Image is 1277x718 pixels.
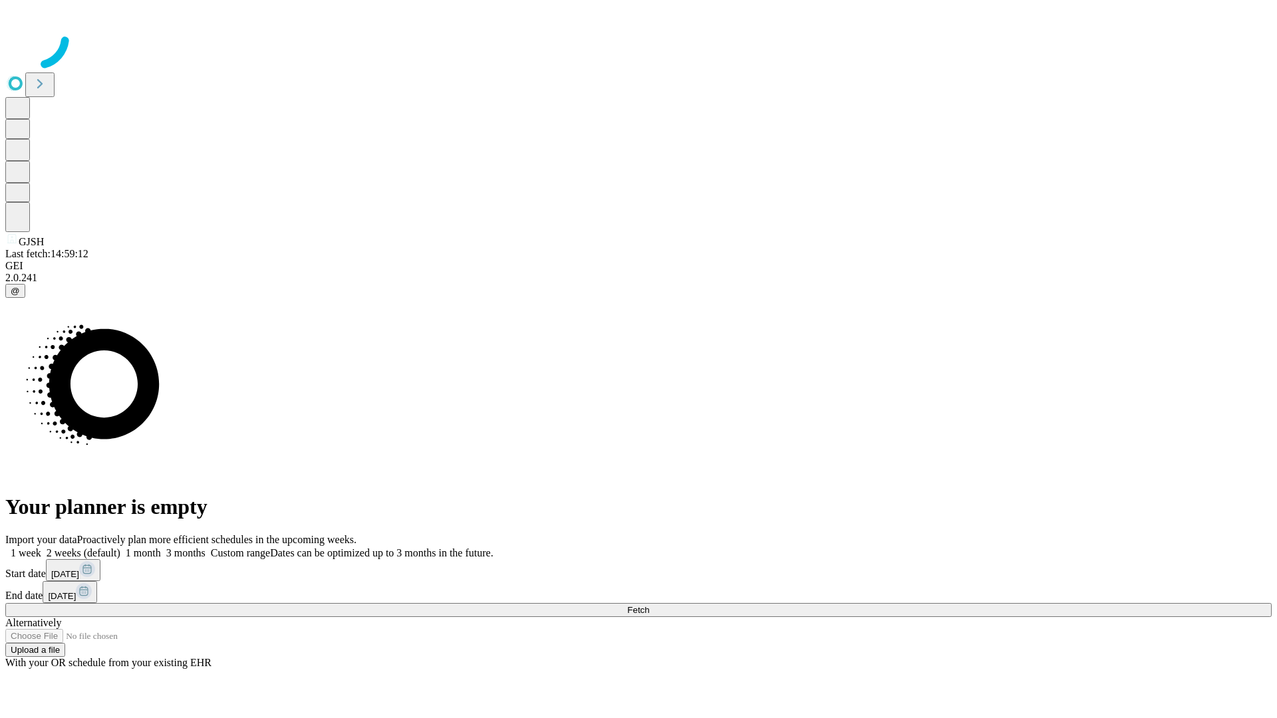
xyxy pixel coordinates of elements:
[77,534,356,545] span: Proactively plan more efficient schedules in the upcoming weeks.
[270,547,493,558] span: Dates can be optimized up to 3 months in the future.
[5,581,1272,603] div: End date
[211,547,270,558] span: Custom range
[11,286,20,296] span: @
[46,559,100,581] button: [DATE]
[5,260,1272,272] div: GEI
[5,495,1272,519] h1: Your planner is empty
[43,581,97,603] button: [DATE]
[5,617,61,628] span: Alternatively
[5,657,212,668] span: With your OR schedule from your existing EHR
[47,547,120,558] span: 2 weeks (default)
[627,605,649,615] span: Fetch
[166,547,206,558] span: 3 months
[48,591,76,601] span: [DATE]
[5,272,1272,284] div: 2.0.241
[5,559,1272,581] div: Start date
[11,547,41,558] span: 1 week
[126,547,161,558] span: 1 month
[5,248,88,259] span: Last fetch: 14:59:12
[19,236,44,247] span: GJSH
[5,643,65,657] button: Upload a file
[5,534,77,545] span: Import your data
[51,569,79,579] span: [DATE]
[5,603,1272,617] button: Fetch
[5,284,25,298] button: @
